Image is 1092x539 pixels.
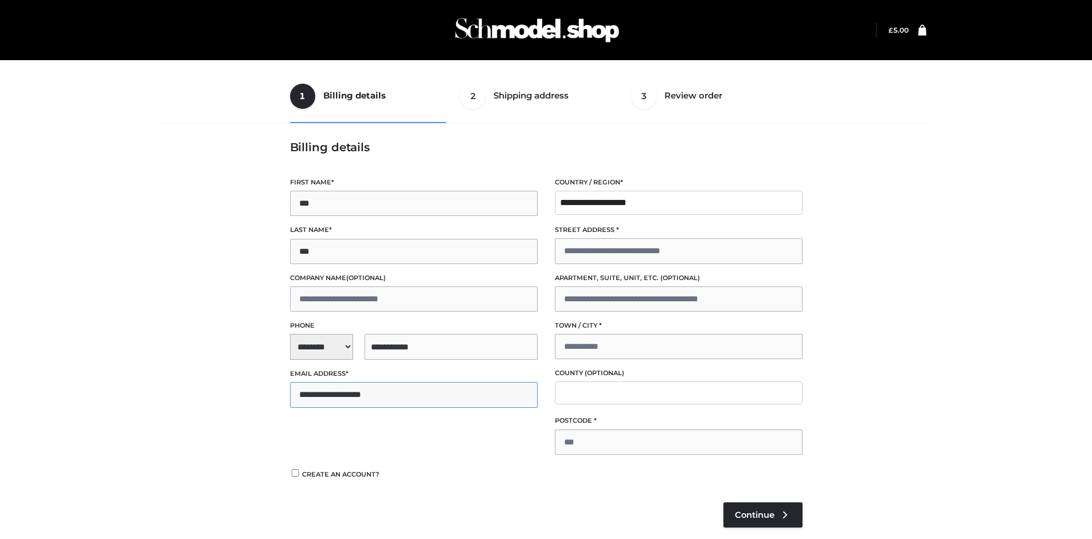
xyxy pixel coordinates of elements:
span: (optional) [346,274,386,282]
span: (optional) [585,369,624,377]
label: Postcode [555,415,803,426]
label: Apartment, suite, unit, etc. [555,273,803,284]
label: Phone [290,320,538,331]
img: Schmodel Admin 964 [451,7,623,53]
a: Continue [723,502,803,528]
h3: Billing details [290,140,803,154]
label: Last name [290,225,538,235]
span: Continue [735,510,774,520]
label: County [555,368,803,379]
label: First name [290,177,538,188]
label: Town / City [555,320,803,331]
span: £ [889,26,893,34]
label: Street address [555,225,803,235]
label: Company name [290,273,538,284]
bdi: 5.00 [889,26,909,34]
span: (optional) [660,274,700,282]
label: Country / Region [555,177,803,188]
a: £5.00 [889,26,909,34]
label: Email address [290,368,538,379]
input: Create an account? [290,469,300,477]
span: Create an account? [302,470,379,478]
